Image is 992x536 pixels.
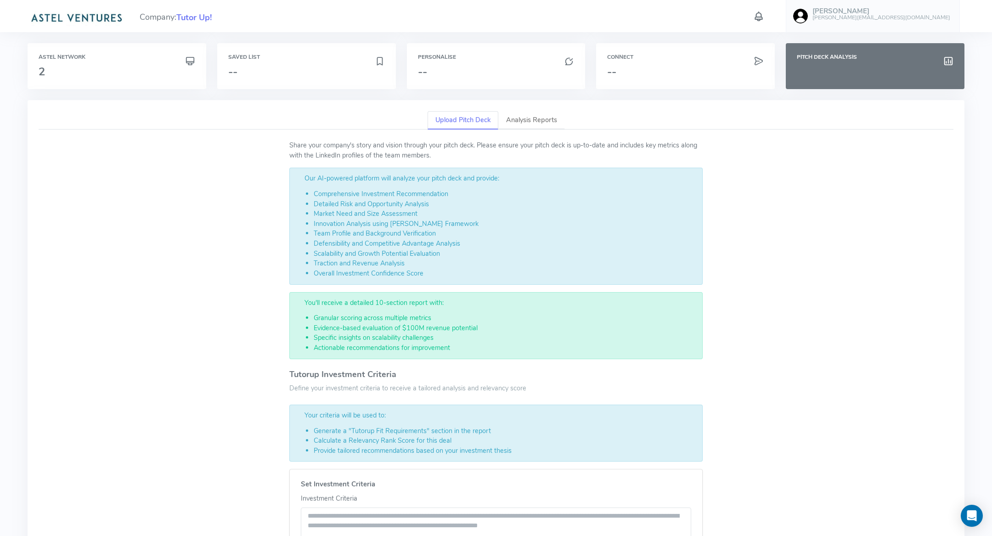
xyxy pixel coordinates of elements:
li: Detailed Risk and Opportunity Analysis [314,199,693,209]
li: Provide tailored recommendations based on your investment thesis [314,446,693,456]
span: Tutor Up! [176,11,212,24]
label: Investment Criteria [301,494,357,504]
h6: [PERSON_NAME][EMAIL_ADDRESS][DOMAIN_NAME] [812,15,950,21]
li: Scalability and Growth Potential Evaluation [314,249,693,259]
h3: -- [607,66,764,78]
li: Team Profile and Background Verification [314,229,693,239]
li: Market Need and Size Assessment [314,209,693,219]
p: Define your investment criteria to receive a tailored analysis and relevancy score [289,384,703,394]
li: Defensibility and Competitive Advantage Analysis [314,239,693,249]
li: Calculate a Relevancy Rank Score for this deal [314,436,693,446]
span: 2 [39,64,45,79]
h5: Set Investment Criteria [301,480,691,488]
li: Granular scoring across multiple metrics [314,313,693,323]
li: Specific insights on scalability challenges [314,333,693,343]
h4: Tutorup Investment Criteria [289,370,703,379]
a: Analysis Reports [498,111,565,130]
span: Company: [140,8,212,24]
li: Comprehensive Investment Recommendation [314,189,693,199]
li: Evidence-based evaluation of $100M revenue potential [314,323,693,333]
h3: -- [418,66,575,78]
h6: Connect [607,54,764,60]
img: user-image [793,9,808,23]
li: Innovation Analysis using [PERSON_NAME] Framework [314,219,693,229]
h5: [PERSON_NAME] [812,7,950,15]
h6: Pitch Deck Analysis [797,54,953,60]
div: Our AI-powered platform will analyze your pitch deck and provide: [289,168,703,284]
div: Your criteria will be used to: [289,405,703,462]
h6: Saved List [228,54,385,60]
li: Actionable recommendations for improvement [314,343,693,353]
h6: Astel Network [39,54,195,60]
li: Traction and Revenue Analysis [314,259,693,269]
p: Share your company's story and vision through your pitch deck. Please ensure your pitch deck is u... [289,141,703,160]
li: Overall Investment Confidence Score [314,269,693,279]
a: Tutor Up! [176,11,212,23]
div: Open Intercom Messenger [961,505,983,527]
li: Generate a "Tutorup Fit Requirements" section in the report [314,426,693,436]
h6: Personalise [418,54,575,60]
div: You'll receive a detailed 10-section report with: [289,292,703,359]
span: -- [228,64,237,79]
a: Upload Pitch Deck [428,111,498,130]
